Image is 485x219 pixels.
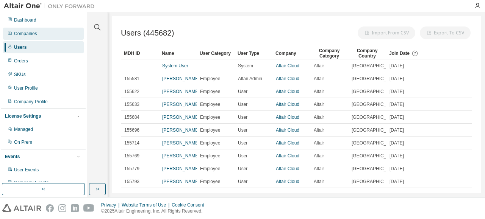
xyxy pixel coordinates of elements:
a: Altair Cloud [276,89,299,94]
span: Altair [314,89,324,95]
span: Altair [314,179,324,185]
span: [DATE] [390,114,404,120]
span: [GEOGRAPHIC_DATA] [352,166,399,172]
span: 155779 [124,166,139,172]
span: [DATE] [390,127,404,133]
a: [PERSON_NAME] [162,76,200,81]
button: Import From CSV [358,26,415,39]
div: User Events [14,167,39,173]
div: Cookie Consent [172,202,208,208]
span: Employee [200,89,220,95]
span: Altair [314,127,324,133]
span: Altair [314,76,324,82]
a: Altair Cloud [276,179,299,184]
a: Altair Cloud [276,76,299,81]
span: 155769 [124,153,139,159]
img: instagram.svg [58,204,66,212]
span: Page n. [383,193,419,203]
span: Altair [314,166,324,172]
span: [GEOGRAPHIC_DATA] [352,63,399,69]
button: Export To CSV [420,26,471,39]
div: Privacy [101,202,122,208]
div: Company Events [14,180,48,186]
img: facebook.svg [46,204,54,212]
span: [DATE] [390,166,404,172]
span: [DATE] [390,140,404,146]
div: User Profile [14,85,38,91]
div: Company [275,47,307,59]
a: [PERSON_NAME] [162,153,200,158]
a: [PERSON_NAME] [162,166,200,171]
div: Orders [14,58,28,64]
a: Altair Cloud [276,140,299,146]
a: [PERSON_NAME] [162,115,200,120]
span: User [238,101,247,107]
span: Employee [200,114,220,120]
svg: Date when the user was first added or directly signed up. If the user was deleted and later re-ad... [411,50,418,57]
span: User [238,153,247,159]
span: Employee [200,179,220,185]
span: User [238,114,247,120]
div: License Settings [5,113,41,119]
span: Altair Admin [238,76,262,82]
img: altair_logo.svg [2,204,41,212]
span: Employee [200,153,220,159]
span: [GEOGRAPHIC_DATA] [352,179,399,185]
span: 155581 [124,76,139,82]
img: youtube.svg [83,204,94,212]
span: Users (445682) [121,29,174,37]
div: Dashboard [14,17,36,23]
div: User Type [238,47,269,59]
span: [DATE] [390,76,404,82]
span: [GEOGRAPHIC_DATA] [352,114,399,120]
span: 155622 [124,89,139,95]
span: [GEOGRAPHIC_DATA] [352,89,399,95]
span: [GEOGRAPHIC_DATA] [352,127,399,133]
a: [PERSON_NAME] [162,179,200,184]
span: Employee [200,101,220,107]
span: User [238,140,247,146]
span: 155696 [124,127,139,133]
span: Altair [314,101,324,107]
a: Altair Cloud [276,115,299,120]
p: © 2025 Altair Engineering, Inc. All Rights Reserved. [101,208,209,214]
span: User [238,89,247,95]
a: [PERSON_NAME] [162,140,200,146]
a: Altair Cloud [276,102,299,107]
div: Events [5,154,20,160]
span: Join Date [389,51,410,56]
img: linkedin.svg [71,204,79,212]
span: User [238,179,247,185]
span: Employee [200,140,220,146]
span: [DATE] [390,63,404,69]
span: 155793 [124,179,139,185]
span: 155633 [124,101,139,107]
span: [DATE] [390,153,404,159]
div: Name [162,47,194,59]
span: 155714 [124,140,139,146]
span: User [238,166,247,172]
span: 155684 [124,114,139,120]
a: System User [162,63,188,68]
a: Altair Cloud [276,127,299,133]
div: Managed [14,126,33,132]
div: Website Terms of Use [122,202,172,208]
a: [PERSON_NAME] [162,89,200,94]
span: Items per page [329,193,376,203]
span: [GEOGRAPHIC_DATA] [352,101,399,107]
span: [DATE] [390,179,404,185]
div: Company Profile [14,99,48,105]
div: Company Category [313,47,345,59]
span: Employee [200,166,220,172]
a: [PERSON_NAME] [162,127,200,133]
span: [GEOGRAPHIC_DATA] [352,140,399,146]
span: User [238,127,247,133]
a: Altair Cloud [276,63,299,68]
a: Altair Cloud [276,166,299,171]
span: Employee [200,127,220,133]
img: Altair One [4,2,99,10]
span: Altair [314,114,324,120]
div: Company Country [351,47,383,59]
span: [DATE] [390,101,404,107]
span: [DATE] [390,89,404,95]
